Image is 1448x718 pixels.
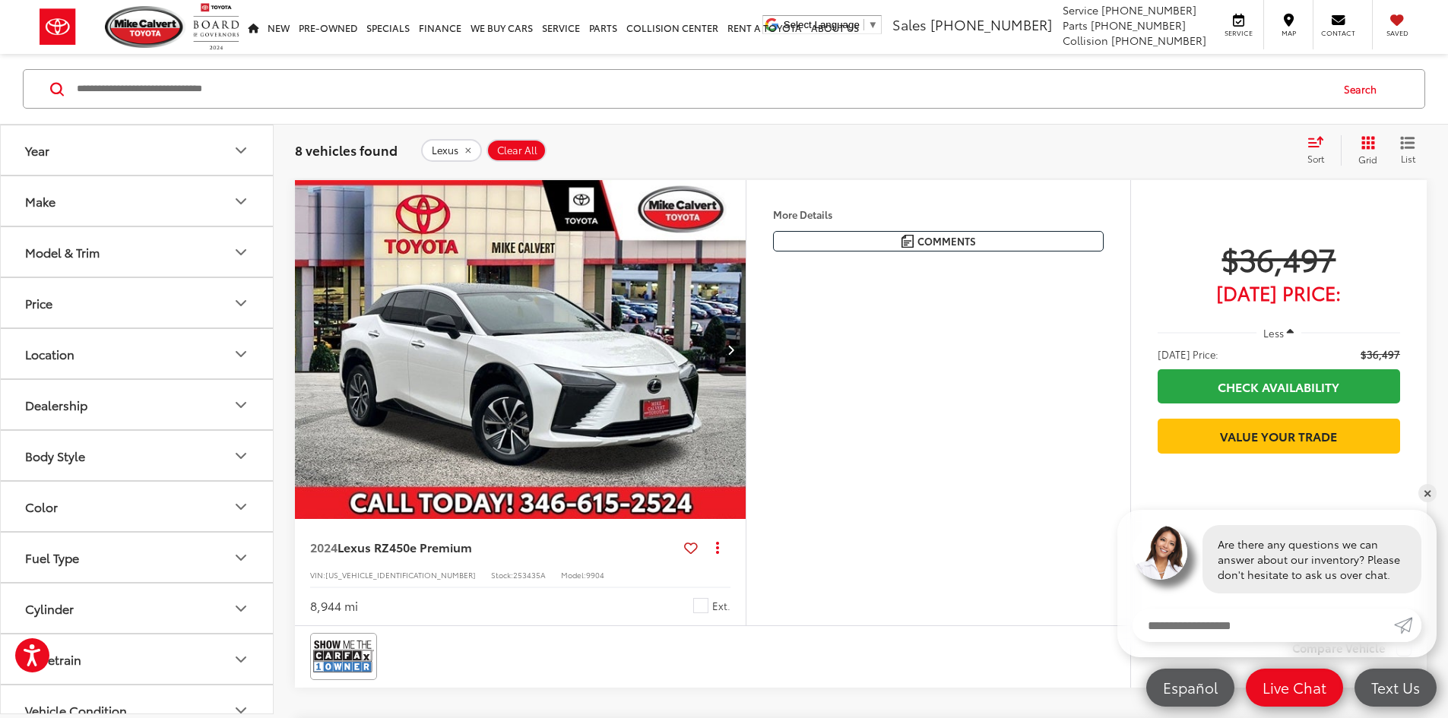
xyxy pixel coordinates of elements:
[25,143,49,157] div: Year
[232,345,250,363] div: Location
[25,245,100,259] div: Model & Trim
[1,533,274,582] button: Fuel TypeFuel Type
[1,380,274,429] button: DealershipDealership
[25,703,127,717] div: Vehicle Condition
[232,141,250,160] div: Year
[1158,346,1218,362] span: [DATE] Price:
[232,192,250,210] div: Make
[25,296,52,310] div: Price
[1307,152,1324,165] span: Sort
[1263,326,1284,340] span: Less
[310,539,678,555] a: 2024Lexus RZ450e Premium
[294,180,747,519] a: 2024 Lexus RZ 450e Premium2024 Lexus RZ 450e Premium2024 Lexus RZ 450e Premium2024 Lexus RZ 450e ...
[1380,28,1414,38] span: Saved
[1221,28,1256,38] span: Service
[1300,135,1341,166] button: Select sort value
[1,329,274,378] button: LocationLocation
[25,601,74,615] div: Cylinder
[1101,2,1196,17] span: [PHONE_NUMBER]
[1358,153,1377,166] span: Grid
[389,538,472,555] span: 450e Premium
[232,447,250,465] div: Body Style
[1133,525,1187,580] img: Agent profile photo
[295,141,398,159] span: 8 vehicles found
[105,6,185,48] img: Mike Calvert Toyota
[1063,2,1098,17] span: Service
[561,569,586,580] span: Model:
[1,227,274,277] button: Model & TrimModel & Trim
[1,584,274,633] button: CylinderCylinder
[491,569,513,580] span: Stock:
[1341,135,1389,166] button: Grid View
[930,14,1052,34] span: [PHONE_NUMBER]
[1063,17,1088,33] span: Parts
[868,19,878,30] span: ▼
[1063,33,1108,48] span: Collision
[1,431,274,480] button: Body StyleBody Style
[1158,285,1400,300] span: [DATE] Price:
[1389,135,1427,166] button: List View
[421,139,482,162] button: remove Lexus
[232,549,250,567] div: Fuel Type
[773,209,1104,220] h4: More Details
[1202,525,1421,593] div: Are there any questions we can answer about our inventory? Please don't hesitate to ask us over c...
[232,243,250,261] div: Model & Trim
[310,597,358,615] div: 8,944 mi
[337,538,389,555] span: Lexus RZ
[25,194,55,208] div: Make
[1155,678,1225,697] span: Español
[25,397,87,412] div: Dealership
[1,634,274,684] button: DrivetrainDrivetrain
[1246,669,1343,707] a: Live Chat
[25,652,81,666] div: Drivetrain
[497,144,537,157] span: Clear All
[313,636,374,676] img: CarFax One Owner
[1255,678,1334,697] span: Live Chat
[892,14,927,34] span: Sales
[513,569,546,580] span: 253435A
[232,650,250,669] div: Drivetrain
[232,498,250,516] div: Color
[1272,28,1305,38] span: Map
[232,599,250,618] div: Cylinder
[25,448,85,463] div: Body Style
[294,180,747,519] div: 2024 Lexus RZ 450e Premium 0
[1,176,274,226] button: MakeMake
[1355,669,1437,707] a: Text Us
[1394,609,1421,642] a: Submit
[1091,17,1186,33] span: [PHONE_NUMBER]
[863,19,864,30] span: ​
[1158,369,1400,403] a: Check Availability
[1158,239,1400,277] span: $36,497
[704,534,730,561] button: Actions
[25,499,58,514] div: Color
[232,396,250,414] div: Dealership
[1,278,274,327] button: PricePrice
[1364,678,1427,697] span: Text Us
[325,569,476,580] span: [US_VEHICLE_IDENTIFICATION_NUMBER]
[693,598,708,613] span: White
[1361,346,1400,362] span: $36,497
[1111,33,1206,48] span: [PHONE_NUMBER]
[586,569,604,580] span: 9904
[1256,319,1302,346] button: Less
[486,139,547,162] button: Clear All
[25,346,74,361] div: Location
[712,599,730,613] span: Ext.
[1329,70,1399,108] button: Search
[716,541,719,553] span: dropdown dots
[901,235,914,248] img: Comments
[294,180,747,520] img: 2024 Lexus RZ 450e Premium
[715,323,746,376] button: Next image
[1400,152,1415,165] span: List
[432,144,458,157] span: Lexus
[1146,669,1234,707] a: Español
[1133,609,1394,642] input: Enter your message
[75,71,1329,107] input: Search by Make, Model, or Keyword
[1321,28,1355,38] span: Contact
[1158,419,1400,453] a: Value Your Trade
[232,294,250,312] div: Price
[1,125,274,175] button: YearYear
[773,231,1104,251] button: Comments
